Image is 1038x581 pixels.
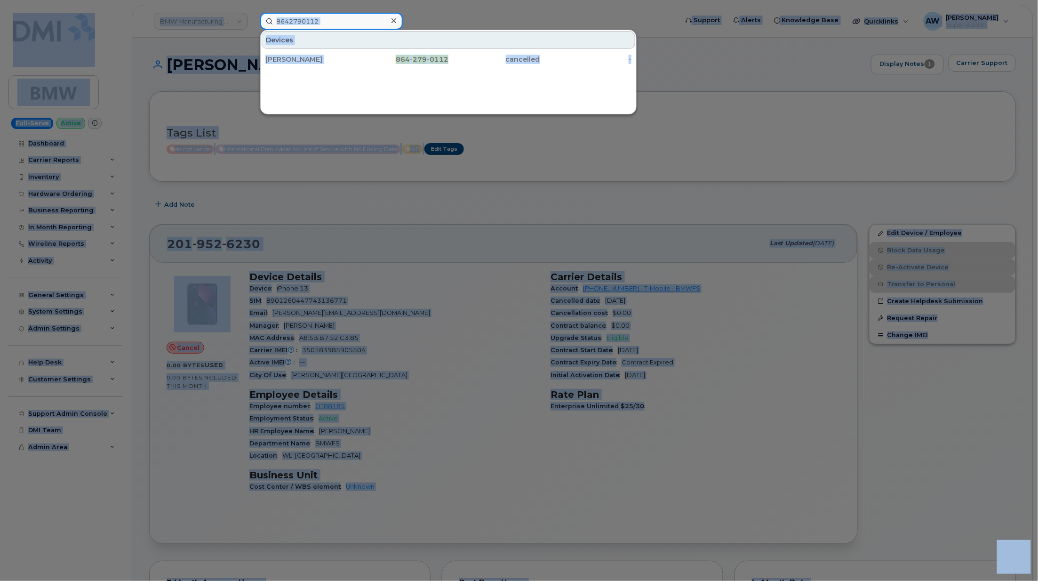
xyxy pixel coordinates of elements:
[265,55,357,64] div: [PERSON_NAME]
[448,55,540,64] div: cancelled
[262,31,635,49] div: Devices
[357,55,449,64] div: - -
[540,55,632,64] div: -
[413,55,427,64] span: 279
[430,55,448,64] span: 0112
[997,540,1031,574] iframe: Messenger Launcher
[262,51,635,68] a: [PERSON_NAME]864-279-0112cancelled-
[396,55,410,64] span: 864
